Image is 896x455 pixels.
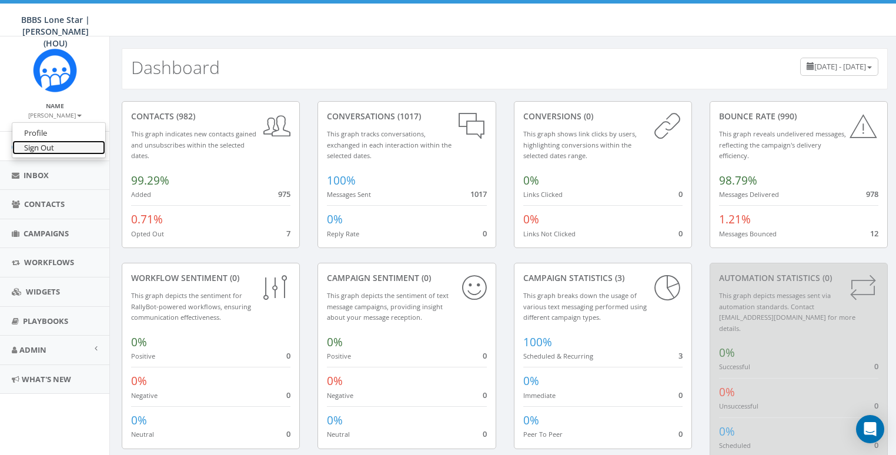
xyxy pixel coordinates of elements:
[483,350,487,361] span: 0
[523,229,576,238] small: Links Not Clicked
[719,402,758,410] small: Unsuccessful
[131,334,147,350] span: 0%
[523,291,647,322] small: This graph breaks down the usage of various text messaging performed using different campaign types.
[523,430,563,439] small: Peer To Peer
[581,111,593,122] span: (0)
[719,111,878,122] div: Bounce Rate
[131,352,155,360] small: Positive
[327,291,449,322] small: This graph depicts the sentiment of text message campaigns, providing insight about your message ...
[678,189,683,199] span: 0
[678,228,683,239] span: 0
[775,111,797,122] span: (990)
[19,344,46,355] span: Admin
[327,173,356,188] span: 100%
[327,272,486,284] div: Campaign Sentiment
[327,430,350,439] small: Neutral
[719,129,846,160] small: This graph reveals undelivered messages, reflecting the campaign's delivery efficiency.
[131,212,163,227] span: 0.71%
[866,189,878,199] span: 978
[24,228,69,239] span: Campaigns
[131,430,154,439] small: Neutral
[678,390,683,400] span: 0
[131,58,220,77] h2: Dashboard
[719,362,750,371] small: Successful
[228,272,239,283] span: (0)
[327,190,371,199] small: Messages Sent
[131,413,147,428] span: 0%
[327,352,351,360] small: Positive
[327,229,359,238] small: Reply Rate
[327,111,486,122] div: conversations
[24,170,49,180] span: Inbox
[523,352,593,360] small: Scheduled & Recurring
[12,126,105,140] a: Profile
[327,129,452,160] small: This graph tracks conversations, exchanged in each interaction within the selected dates.
[678,429,683,439] span: 0
[28,111,82,119] small: [PERSON_NAME]
[23,316,68,326] span: Playbooks
[46,102,64,110] small: Name
[874,361,878,372] span: 0
[719,345,735,360] span: 0%
[523,190,563,199] small: Links Clicked
[419,272,431,283] span: (0)
[131,229,164,238] small: Opted Out
[483,429,487,439] span: 0
[814,61,866,72] span: [DATE] - [DATE]
[327,334,343,350] span: 0%
[470,189,487,199] span: 1017
[131,291,251,322] small: This graph depicts the sentiment for RallyBot-powered workflows, ensuring communication effective...
[24,257,74,267] span: Workflows
[523,212,539,227] span: 0%
[22,374,71,384] span: What's New
[286,228,290,239] span: 7
[719,229,777,238] small: Messages Bounced
[523,272,683,284] div: Campaign Statistics
[523,173,539,188] span: 0%
[395,111,421,122] span: (1017)
[483,228,487,239] span: 0
[870,228,878,239] span: 12
[24,199,65,209] span: Contacts
[327,413,343,428] span: 0%
[131,190,151,199] small: Added
[174,111,195,122] span: (982)
[286,429,290,439] span: 0
[523,129,637,160] small: This graph shows link clicks by users, highlighting conversions within the selected dates range.
[327,373,343,389] span: 0%
[131,111,290,122] div: contacts
[874,440,878,450] span: 0
[131,173,169,188] span: 99.29%
[820,272,832,283] span: (0)
[131,129,256,160] small: This graph indicates new contacts gained and unsubscribes within the selected dates.
[278,189,290,199] span: 975
[523,391,556,400] small: Immediate
[719,212,751,227] span: 1.21%
[21,14,90,49] span: BBBS Lone Star | [PERSON_NAME] (HOU)
[719,384,735,400] span: 0%
[719,424,735,439] span: 0%
[719,291,855,333] small: This graph depicts messages sent via automation standards. Contact [EMAIL_ADDRESS][DOMAIN_NAME] f...
[523,111,683,122] div: conversions
[678,350,683,361] span: 3
[286,390,290,400] span: 0
[523,413,539,428] span: 0%
[719,272,878,284] div: Automation Statistics
[719,173,757,188] span: 98.79%
[483,390,487,400] span: 0
[28,109,82,120] a: [PERSON_NAME]
[523,373,539,389] span: 0%
[131,373,147,389] span: 0%
[856,415,884,443] div: Open Intercom Messenger
[327,391,353,400] small: Negative
[131,272,290,284] div: Workflow Sentiment
[286,350,290,361] span: 0
[12,140,105,155] a: Sign Out
[26,286,60,297] span: Widgets
[327,212,343,227] span: 0%
[523,334,552,350] span: 100%
[719,190,779,199] small: Messages Delivered
[131,391,158,400] small: Negative
[874,400,878,411] span: 0
[613,272,624,283] span: (3)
